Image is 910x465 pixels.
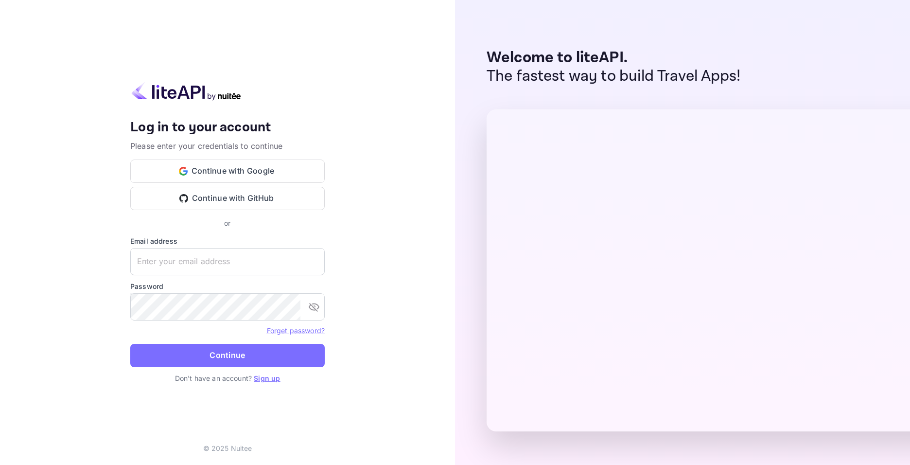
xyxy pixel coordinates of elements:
button: Continue with GitHub [130,187,325,210]
p: or [224,218,230,228]
p: Don't have an account? [130,373,325,383]
button: Continue with Google [130,160,325,183]
a: Forget password? [267,325,325,335]
label: Email address [130,236,325,246]
a: Sign up [254,374,280,382]
button: toggle password visibility [304,297,324,317]
p: The fastest way to build Travel Apps! [487,67,741,86]
p: Please enter your credentials to continue [130,140,325,152]
p: Welcome to liteAPI. [487,49,741,67]
a: Forget password? [267,326,325,335]
input: Enter your email address [130,248,325,275]
button: Continue [130,344,325,367]
label: Password [130,281,325,291]
img: liteapi [130,82,242,101]
p: © 2025 Nuitee [203,443,252,453]
h4: Log in to your account [130,119,325,136]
